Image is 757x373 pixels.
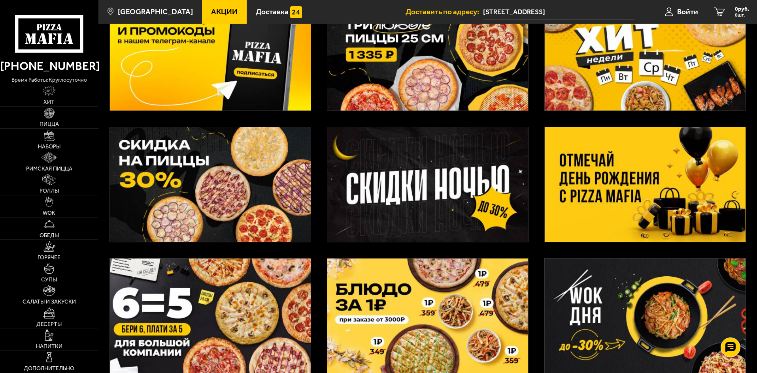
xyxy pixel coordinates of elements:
span: Дополнительно [24,366,74,371]
span: Доставка [256,8,289,15]
span: Хит [43,99,55,105]
span: Салаты и закуски [23,299,76,305]
span: Акции [211,8,238,15]
input: Ваш адрес доставки [483,5,634,19]
span: Войти [677,8,698,15]
span: Обеды [40,233,59,238]
span: [GEOGRAPHIC_DATA] [118,8,193,15]
span: Супы [41,277,57,283]
span: WOK [43,210,55,216]
span: Наборы [38,144,60,150]
span: Доставить по адресу: [406,8,483,15]
span: Горячее [38,255,60,261]
span: 0 шт. [735,13,749,17]
span: Десерты [36,322,62,327]
span: Роллы [40,188,59,194]
span: 0 руб. [735,6,749,12]
img: 15daf4d41897b9f0e9f617042186c801.svg [290,6,302,18]
span: Римская пицца [26,166,72,172]
span: Напитки [36,344,62,349]
span: Пицца [40,122,59,127]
